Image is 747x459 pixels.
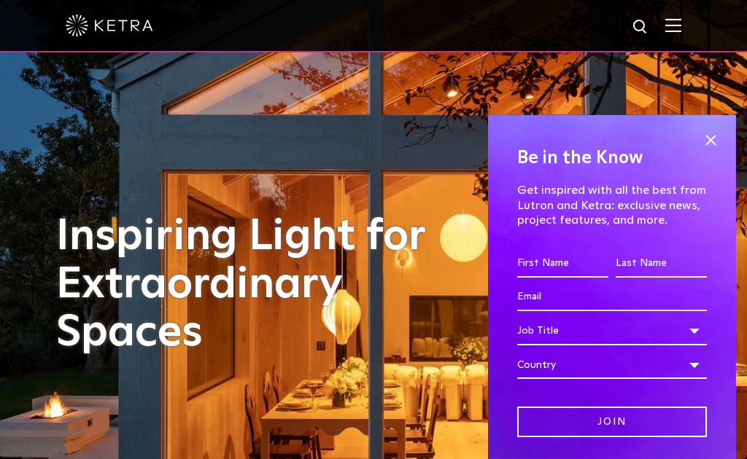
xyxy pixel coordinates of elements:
img: search icon [632,18,650,36]
input: Join [517,407,707,438]
h1: Inspiring Light for Extraordinary Spaces [56,213,469,357]
img: ketra-logo-2019-white [66,15,153,36]
h4: Be in the Know [517,144,707,172]
div: Country [517,351,707,379]
input: First Name [517,250,608,278]
p: Get inspired with all the best from Lutron and Ketra: exclusive news, project features, and more. [517,183,707,228]
img: Hamburger%20Nav.svg [665,18,681,32]
input: Email [517,283,707,311]
input: Last Name [616,250,707,278]
div: Job Title [517,317,707,345]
